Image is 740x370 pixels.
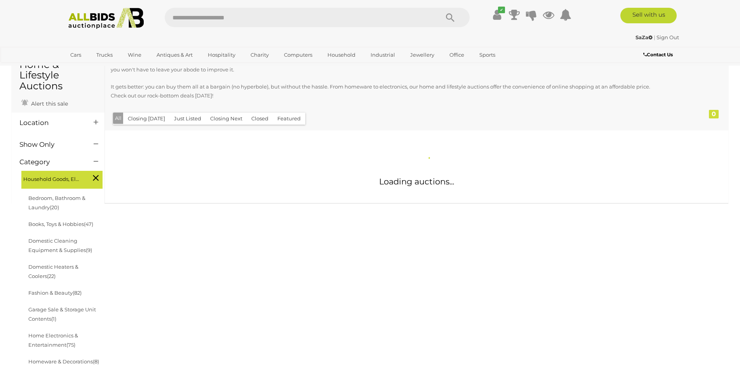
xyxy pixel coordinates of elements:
div: 0 [709,110,719,118]
a: Hospitality [203,49,240,61]
button: Search [431,8,470,27]
a: Contact Us [643,50,675,59]
h4: Show Only [19,141,82,148]
a: [GEOGRAPHIC_DATA] [65,61,131,74]
a: Trucks [91,49,118,61]
span: Alert this sale [29,100,68,107]
h4: Category [19,158,82,166]
a: Domestic Heaters & Coolers(22) [28,264,78,279]
button: Closed [247,113,273,125]
span: (22) [47,273,56,279]
span: (82) [73,290,82,296]
a: Cars [65,49,86,61]
span: (75) [66,342,75,348]
a: Garage Sale & Storage Unit Contents(1) [28,306,96,321]
button: All [113,113,124,124]
button: Just Listed [169,113,206,125]
a: Jewellery [405,49,439,61]
a: Homeware & Decorations(8) [28,358,99,365]
strong: SaZa [636,34,653,40]
b: Contact Us [643,52,673,57]
span: (47) [84,221,93,227]
img: Allbids.com.au [64,8,148,29]
a: Charity [246,49,274,61]
span: (9) [86,247,92,253]
p: It gets better: you can buy them all at a bargain (no hyperbole), but without the hassle. From ho... [111,82,666,101]
a: Books, Toys & Hobbies(47) [28,221,93,227]
a: ✔ [491,8,503,22]
a: Sell with us [620,8,677,23]
h1: Home & Lifestyle Auctions [19,59,97,92]
span: | [654,34,655,40]
a: Bedroom, Bathroom & Laundry(20) [28,195,85,210]
a: Household [322,49,360,61]
a: Sign Out [656,34,679,40]
i: ✔ [498,7,505,13]
span: (20) [50,204,59,210]
h4: Location [19,119,82,127]
a: Antiques & Art [151,49,198,61]
button: Closing [DATE] [123,113,170,125]
a: Computers [279,49,317,61]
a: Domestic Cleaning Equipment & Supplies(9) [28,238,92,253]
a: Fashion & Beauty(82) [28,290,82,296]
a: Wine [123,49,146,61]
a: Home Electronics & Entertainment(75) [28,332,78,347]
a: Office [444,49,469,61]
a: Industrial [366,49,400,61]
span: Household Goods, Electricals & Hobbies [23,173,82,184]
a: SaZa [636,34,654,40]
a: Sports [474,49,500,61]
a: Alert this sale [19,97,70,109]
span: (8) [93,358,99,365]
span: Loading auctions... [379,177,454,186]
button: Closing Next [205,113,247,125]
button: Featured [273,113,305,125]
span: (1) [51,316,56,322]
